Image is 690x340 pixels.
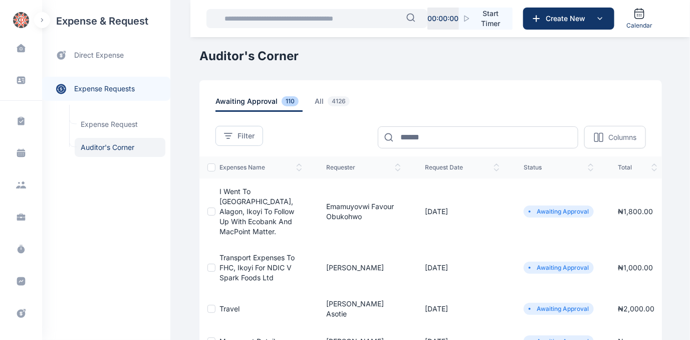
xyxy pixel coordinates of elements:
[618,207,653,216] span: ₦ 1,800.00
[477,9,505,29] span: Start Timer
[427,14,458,24] p: 00 : 00 : 00
[618,163,657,172] span: total
[42,69,170,101] div: expense requests
[215,96,303,112] span: awaiting approval
[75,138,165,157] a: Auditor's Corner
[238,131,255,141] span: Filter
[215,126,263,146] button: Filter
[425,163,500,172] span: request date
[524,163,594,172] span: status
[626,22,652,30] span: Calendar
[528,208,590,216] li: Awaiting Approval
[328,96,350,106] span: 4126
[219,163,302,172] span: expenses Name
[219,253,295,282] a: Transport Expenses to FHC, Ikoyi for NDIC V Spark Foods Ltd
[459,8,513,30] button: Start Timer
[608,132,636,142] p: Columns
[584,126,646,148] button: Columns
[314,179,413,245] td: Emamuyovwi Favour Obukohwo
[528,264,590,272] li: Awaiting Approval
[523,8,614,30] button: Create New
[314,291,413,327] td: [PERSON_NAME] Asotie
[542,14,594,24] span: Create New
[75,115,165,134] a: Expense Request
[215,96,315,112] a: awaiting approval110
[219,187,294,236] a: I went to [GEOGRAPHIC_DATA], Alagon, Ikoyi to follow up with Ecobank and MacPoint Matter.
[315,96,354,112] span: all
[315,96,366,112] a: all4126
[618,304,654,313] span: ₦ 2,000.00
[413,291,512,327] td: [DATE]
[326,163,401,172] span: Requester
[314,245,413,291] td: [PERSON_NAME]
[413,245,512,291] td: [DATE]
[42,77,170,101] a: expense requests
[282,96,299,106] span: 110
[618,263,653,272] span: ₦ 1,000.00
[199,48,662,64] h1: Auditor's Corner
[413,179,512,245] td: [DATE]
[219,304,240,313] a: Travel
[42,42,170,69] a: direct expense
[622,4,656,34] a: Calendar
[74,50,124,61] span: direct expense
[528,305,590,313] li: Awaiting Approval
